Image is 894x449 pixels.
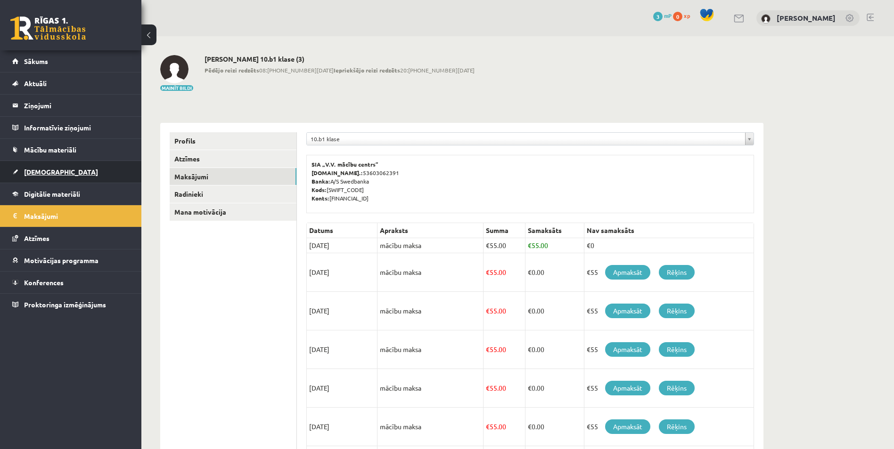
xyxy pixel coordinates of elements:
span: Konferences [24,278,64,287]
td: 55.00 [484,253,525,292]
a: Apmaksāt [605,419,650,434]
td: €55 [584,408,754,446]
a: Digitālie materiāli [12,183,130,205]
th: Apraksts [377,223,484,238]
b: SIA „V.V. mācību centrs” [312,160,379,168]
a: Sākums [12,50,130,72]
a: Atzīmes [12,227,130,249]
span: Sākums [24,57,48,65]
td: 0.00 [525,369,584,408]
span: Mācību materiāli [24,145,76,154]
a: 0 xp [673,12,695,19]
span: € [528,241,532,249]
a: Aktuāli [12,72,130,94]
a: Rēķins [659,342,695,357]
td: mācību maksa [377,238,484,253]
span: Motivācijas programma [24,256,98,265]
td: [DATE] [307,408,377,446]
button: Mainīt bildi [160,85,193,91]
td: 55.00 [525,238,584,253]
a: Mācību materiāli [12,139,130,160]
span: € [528,268,532,276]
span: € [528,345,532,353]
a: Motivācijas programma [12,249,130,271]
span: € [486,241,490,249]
td: €55 [584,330,754,369]
p: 53603062391 A/S Swedbanka [SWIFT_CODE] [FINANCIAL_ID] [312,160,749,202]
a: Atzīmes [170,150,296,168]
a: Rēķins [659,381,695,395]
a: [DEMOGRAPHIC_DATA] [12,161,130,183]
span: € [528,422,532,431]
a: Apmaksāt [605,304,650,318]
a: Ziņojumi [12,95,130,116]
span: Aktuāli [24,79,47,88]
legend: Ziņojumi [24,95,130,116]
td: [DATE] [307,292,377,330]
th: Datums [307,223,377,238]
a: Mana motivācija [170,203,296,221]
b: [DOMAIN_NAME].: [312,169,363,176]
td: €55 [584,369,754,408]
legend: Informatīvie ziņojumi [24,117,130,138]
td: €55 [584,253,754,292]
span: Digitālie materiāli [24,190,80,198]
a: Informatīvie ziņojumi [12,117,130,138]
td: €55 [584,292,754,330]
span: 3 [653,12,663,21]
span: [DEMOGRAPHIC_DATA] [24,168,98,176]
a: Apmaksāt [605,342,650,357]
a: Rēķins [659,304,695,318]
a: Apmaksāt [605,265,650,280]
a: Maksājumi [170,168,296,185]
td: mācību maksa [377,330,484,369]
td: 0.00 [525,253,584,292]
td: 0.00 [525,408,584,446]
span: 08:[PHONE_NUMBER][DATE] 20:[PHONE_NUMBER][DATE] [205,66,475,74]
td: mācību maksa [377,253,484,292]
span: € [528,384,532,392]
td: 55.00 [484,408,525,446]
td: 55.00 [484,238,525,253]
a: Rēķins [659,265,695,280]
b: Banka: [312,177,330,185]
span: € [486,268,490,276]
td: €0 [584,238,754,253]
a: 3 mP [653,12,672,19]
b: Kods: [312,186,327,193]
td: mācību maksa [377,369,484,408]
td: 0.00 [525,292,584,330]
b: Iepriekšējo reizi redzēts [334,66,400,74]
span: xp [684,12,690,19]
td: [DATE] [307,238,377,253]
a: Maksājumi [12,205,130,227]
th: Nav samaksāts [584,223,754,238]
a: Proktoringa izmēģinājums [12,294,130,315]
td: 55.00 [484,330,525,369]
td: mācību maksa [377,292,484,330]
span: Atzīmes [24,234,49,242]
td: [DATE] [307,330,377,369]
span: € [528,306,532,315]
b: Konts: [312,194,329,202]
a: Radinieki [170,185,296,203]
a: Konferences [12,272,130,293]
th: Summa [484,223,525,238]
legend: Maksājumi [24,205,130,227]
span: € [486,384,490,392]
td: mācību maksa [377,408,484,446]
td: 55.00 [484,369,525,408]
a: Profils [170,132,296,150]
img: Dana Bērziņa [761,14,771,24]
h2: [PERSON_NAME] 10.b1 klase (3) [205,55,475,63]
span: € [486,306,490,315]
span: € [486,422,490,431]
a: [PERSON_NAME] [777,13,836,23]
td: [DATE] [307,253,377,292]
span: 10.b1 klase [311,133,741,145]
a: 10.b1 klase [307,133,754,145]
a: Rēķins [659,419,695,434]
a: Rīgas 1. Tālmācības vidusskola [10,16,86,40]
img: Dana Bērziņa [160,55,189,83]
b: Pēdējo reizi redzēts [205,66,259,74]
